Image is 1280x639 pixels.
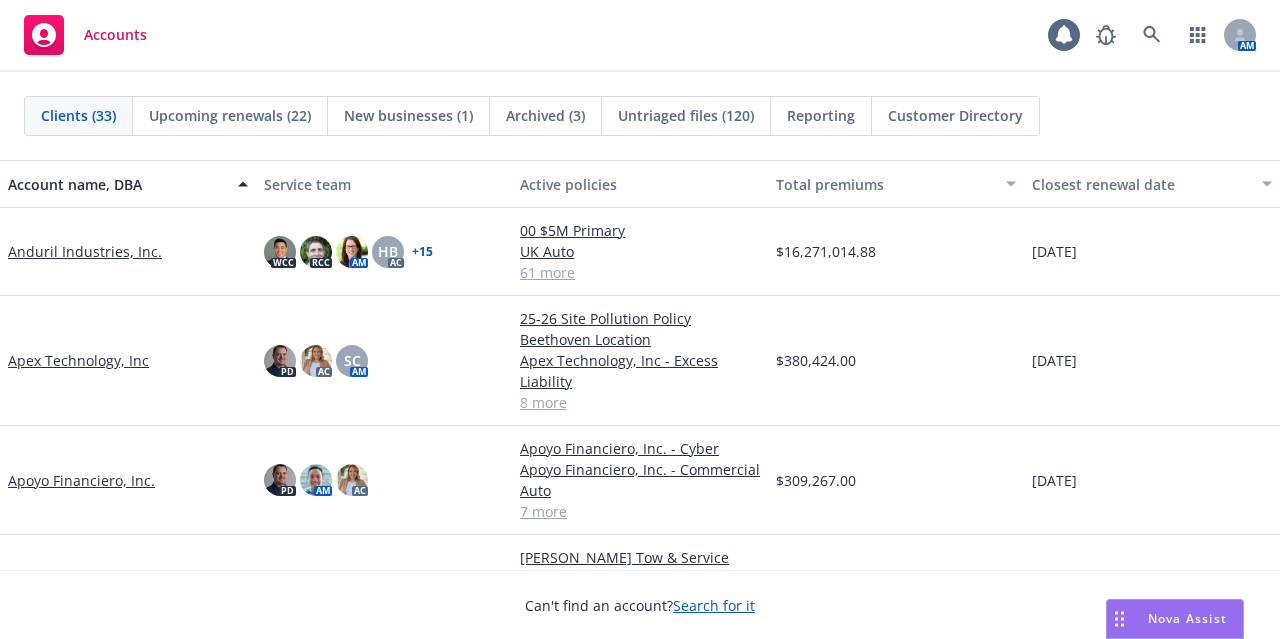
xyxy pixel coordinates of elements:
span: SC [344,350,361,371]
button: Closest renewal date [1024,160,1280,208]
span: Upcoming renewals (22) [149,105,311,126]
a: 7 more [520,501,760,522]
button: Active policies [512,160,768,208]
a: Apex Technology, Inc [8,350,149,371]
a: + 15 [412,246,433,258]
span: Nova Assist [1148,610,1227,627]
span: $16,271,014.88 [776,241,876,262]
a: UK Auto [520,241,760,262]
a: Apex Technology, Inc - Excess Liability [520,350,760,392]
span: Accounts [84,27,147,43]
span: [DATE] [1032,241,1077,262]
a: 8 more [520,392,760,413]
span: Untriaged files (120) [618,105,754,126]
img: photo [336,236,368,268]
span: [DATE] [1032,350,1077,371]
a: Switch app [1178,15,1218,55]
a: Report a Bug [1086,15,1126,55]
a: Search [1132,15,1172,55]
span: New businesses (1) [344,105,473,126]
div: Closest renewal date [1032,174,1250,195]
a: Anduril Industries, Inc. [8,241,162,262]
div: Active policies [520,174,760,195]
button: Service team [256,160,512,208]
div: Service team [264,174,504,195]
a: Search for it [673,596,755,615]
span: $380,424.00 [776,350,856,371]
div: Total premiums [776,174,994,195]
img: photo [300,236,332,268]
span: Reporting [787,105,855,126]
span: $309,267.00 [776,470,856,491]
span: [DATE] [1032,470,1077,491]
span: Archived (3) [506,105,585,126]
span: Customer Directory [888,105,1023,126]
a: Accounts [16,7,155,63]
span: HB [378,241,398,262]
img: photo [336,464,368,496]
a: Apoyo Financiero, Inc. [8,470,155,491]
a: 00 $5M Primary [520,220,760,241]
a: Apoyo Financiero, Inc. - Commercial Auto [520,459,760,501]
img: photo [264,464,296,496]
a: Apoyo Financiero, Inc. - Cyber [520,438,760,459]
button: Total premiums [768,160,1024,208]
img: photo [264,236,296,268]
a: 25-26 Site Pollution Policy Beethoven Location [520,308,760,350]
span: Can't find an account? [525,595,755,616]
img: photo [264,345,296,377]
div: Drag to move [1107,600,1132,638]
button: Nova Assist [1106,599,1244,639]
a: 61 more [520,262,760,283]
img: photo [300,464,332,496]
span: Clients (33) [41,105,116,126]
a: [PERSON_NAME] Tow & Service Center Inc. - Garage Keepers Liability [520,547,760,610]
div: Account name, DBA [8,174,226,195]
img: photo [300,345,332,377]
